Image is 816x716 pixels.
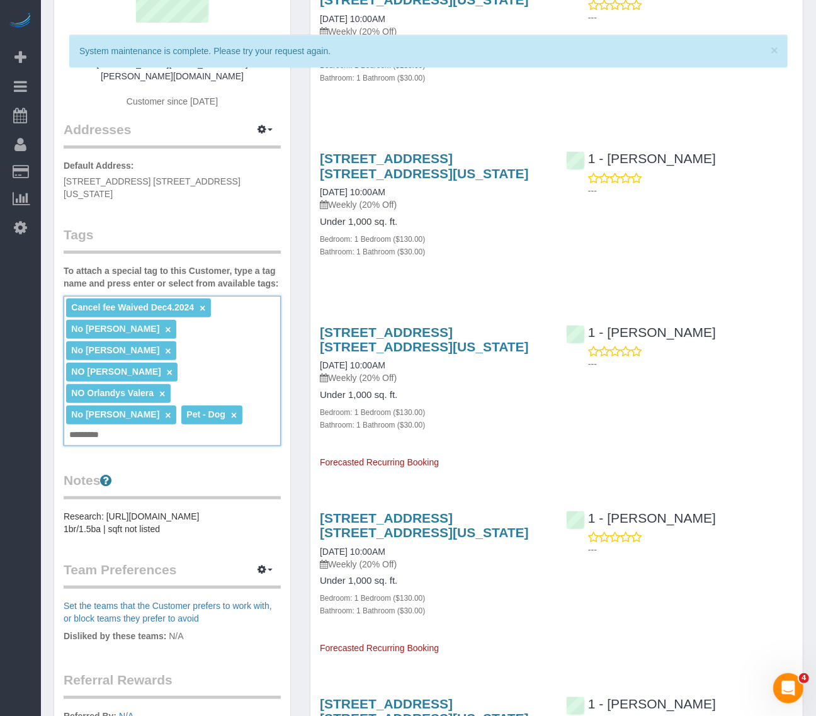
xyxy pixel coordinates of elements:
span: [STREET_ADDRESS] [STREET_ADDRESS][US_STATE] [64,176,241,199]
a: 1 - [PERSON_NAME] [566,151,716,166]
span: No [PERSON_NAME] [71,409,159,419]
span: N/A [169,631,183,641]
a: × [165,346,171,356]
legend: Notes [64,471,281,499]
a: [DATE] 10:00AM [320,187,385,197]
legend: Tags [64,225,281,254]
label: Disliked by these teams: [64,630,166,642]
a: [PERSON_NAME][EMAIL_ADDRESS][PERSON_NAME][DOMAIN_NAME] [96,59,247,81]
a: × [231,410,237,421]
a: × [159,389,165,399]
a: × [200,303,205,314]
p: Weekly (20% Off) [320,25,547,38]
a: × [165,410,171,421]
legend: Team Preferences [64,560,281,589]
p: System maintenance is complete. Please try your request again. [79,45,765,57]
span: No [PERSON_NAME] [71,345,159,355]
small: Bedroom: 1 Bedroom ($130.00) [320,594,425,603]
a: [STREET_ADDRESS] [STREET_ADDRESS][US_STATE] [320,325,529,354]
pre: Research: [URL][DOMAIN_NAME] 1br/1.5ba | sqft not listed [64,510,281,535]
strong: [PERSON_NAME] [135,33,209,43]
small: Bedroom: 1 Bedroom ($130.00) [320,235,425,244]
span: 4 [799,673,809,683]
span: Customer since [DATE] [127,96,218,106]
a: 1 - [PERSON_NAME] [566,696,716,711]
label: To attach a special tag to this Customer, type a tag name and press enter or select from availabl... [64,264,281,290]
p: --- [588,543,793,556]
a: [DATE] 10:00AM [320,360,385,370]
small: Bathroom: 1 Bathroom ($30.00) [320,421,425,429]
p: --- [588,358,793,370]
iframe: Intercom live chat [773,673,803,703]
a: 1 - [PERSON_NAME] [566,325,716,339]
p: Weekly (20% Off) [320,558,547,571]
label: Default Address: [64,159,134,172]
a: × [167,367,173,378]
legend: Referral Rewards [64,671,281,699]
h4: Under 1,000 sq. ft. [320,390,547,401]
img: Automaid Logo [8,13,33,30]
a: [DATE] 10:00AM [320,14,385,24]
span: No [PERSON_NAME] [71,324,159,334]
h4: Under 1,000 sq. ft. [320,217,547,227]
a: [DATE] 10:00AM [320,547,385,557]
span: NO [PERSON_NAME] [71,367,161,377]
small: Bedroom: 1 Bedroom ($130.00) [320,408,425,417]
h4: Under 1,000 sq. ft. [320,576,547,586]
span: × [771,43,778,57]
span: Forecasted Recurring Booking [320,643,439,653]
a: [STREET_ADDRESS] [STREET_ADDRESS][US_STATE] [320,151,529,180]
p: --- [588,185,793,197]
a: Set the teams that the Customer prefers to work with, or block teams they prefer to avoid [64,601,272,623]
span: Pet - Dog [186,409,225,419]
a: × [165,324,171,335]
button: Close [771,43,778,57]
small: Bathroom: 1 Bathroom ($30.00) [320,247,425,256]
p: Weekly (20% Off) [320,198,547,211]
p: --- [588,11,793,24]
span: NO Orlandys Valera [71,388,154,398]
span: Cancel fee Waived Dec4.2024 [71,302,194,312]
span: Forecasted Recurring Booking [320,457,439,467]
a: 1 - [PERSON_NAME] [566,511,716,525]
small: Bathroom: 1 Bathroom ($30.00) [320,606,425,615]
p: Weekly (20% Off) [320,372,547,384]
a: [STREET_ADDRESS] [STREET_ADDRESS][US_STATE] [320,511,529,540]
